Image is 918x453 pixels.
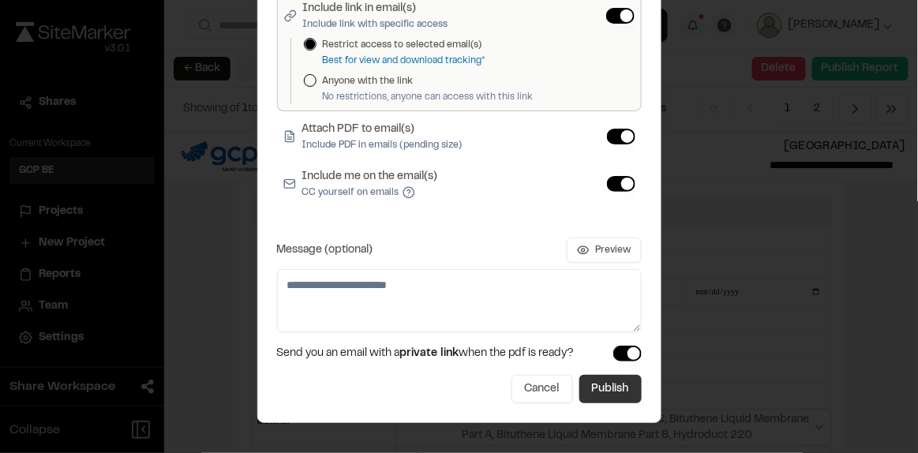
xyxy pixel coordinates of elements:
[567,238,642,263] button: Preview
[302,168,438,200] label: Include me on the email(s)
[323,90,534,104] p: No restrictions, anyone can access with this link
[403,186,415,199] button: Include me on the email(s)CC yourself on emails
[400,349,459,358] span: private link
[323,38,485,52] label: Restrict access to selected email(s)
[323,54,485,68] p: Best for view and download tracking*
[323,74,534,88] label: Anyone with the link
[303,17,448,32] p: Include link with specific access
[302,121,463,152] label: Attach PDF to email(s)
[277,345,575,362] span: Send you an email with a when the pdf is ready?
[277,245,373,256] label: Message (optional)
[302,185,438,200] p: CC yourself on emails
[511,375,573,403] button: Cancel
[302,138,463,152] p: Include PDF in emails (pending size)
[579,375,642,403] button: Publish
